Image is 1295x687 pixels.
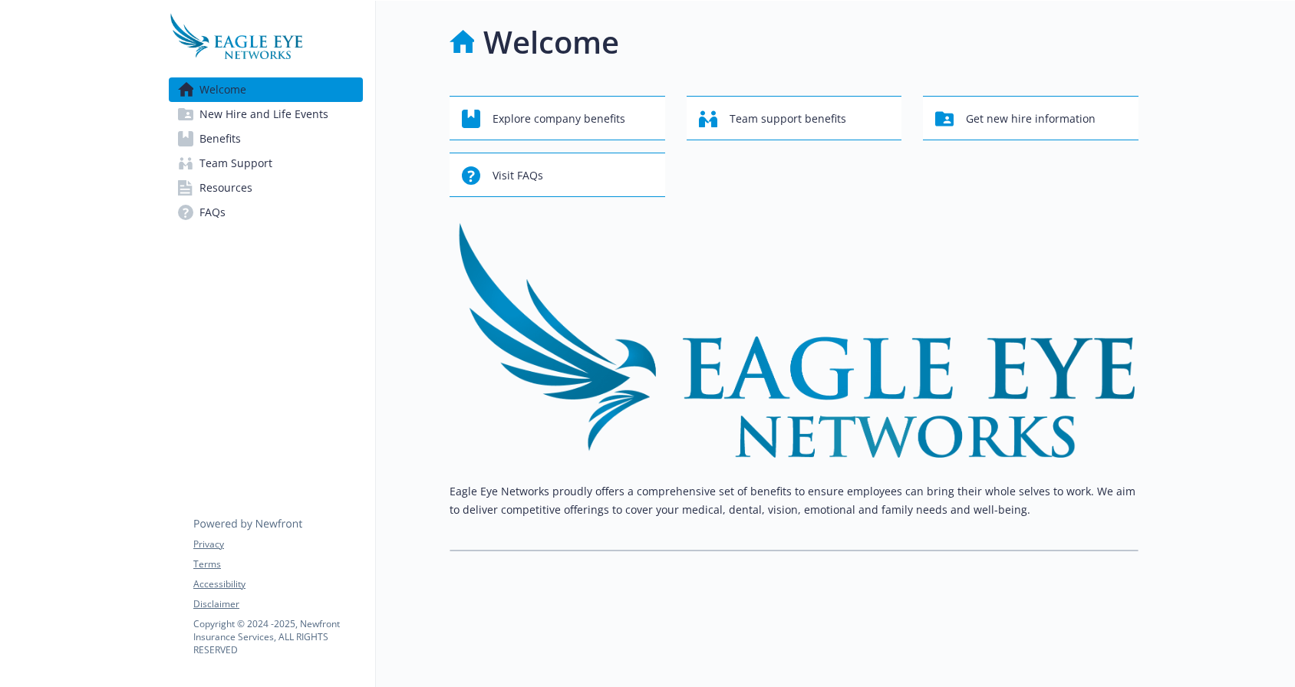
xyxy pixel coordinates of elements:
[193,537,362,551] a: Privacy
[450,222,1138,458] img: overview page banner
[193,617,362,656] p: Copyright © 2024 - 2025 , Newfront Insurance Services, ALL RIGHTS RESERVED
[923,96,1138,140] button: Get new hire information
[169,200,363,225] a: FAQs
[199,151,272,176] span: Team Support
[483,19,619,65] h1: Welcome
[493,161,543,190] span: Visit FAQs
[493,104,625,133] span: Explore company benefits
[169,102,363,127] a: New Hire and Life Events
[193,557,362,571] a: Terms
[169,77,363,102] a: Welcome
[169,151,363,176] a: Team Support
[199,102,328,127] span: New Hire and Life Events
[687,96,902,140] button: Team support benefits
[450,96,665,140] button: Explore company benefits
[199,127,241,151] span: Benefits
[199,77,246,102] span: Welcome
[169,176,363,200] a: Resources
[193,597,362,611] a: Disclaimer
[966,104,1096,133] span: Get new hire information
[450,153,665,197] button: Visit FAQs
[169,127,363,151] a: Benefits
[199,176,252,200] span: Resources
[199,200,226,225] span: FAQs
[450,482,1138,519] p: Eagle Eye Networks proudly offers a comprehensive set of benefits to ensure employees can bring t...
[730,104,846,133] span: Team support benefits
[193,577,362,591] a: Accessibility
